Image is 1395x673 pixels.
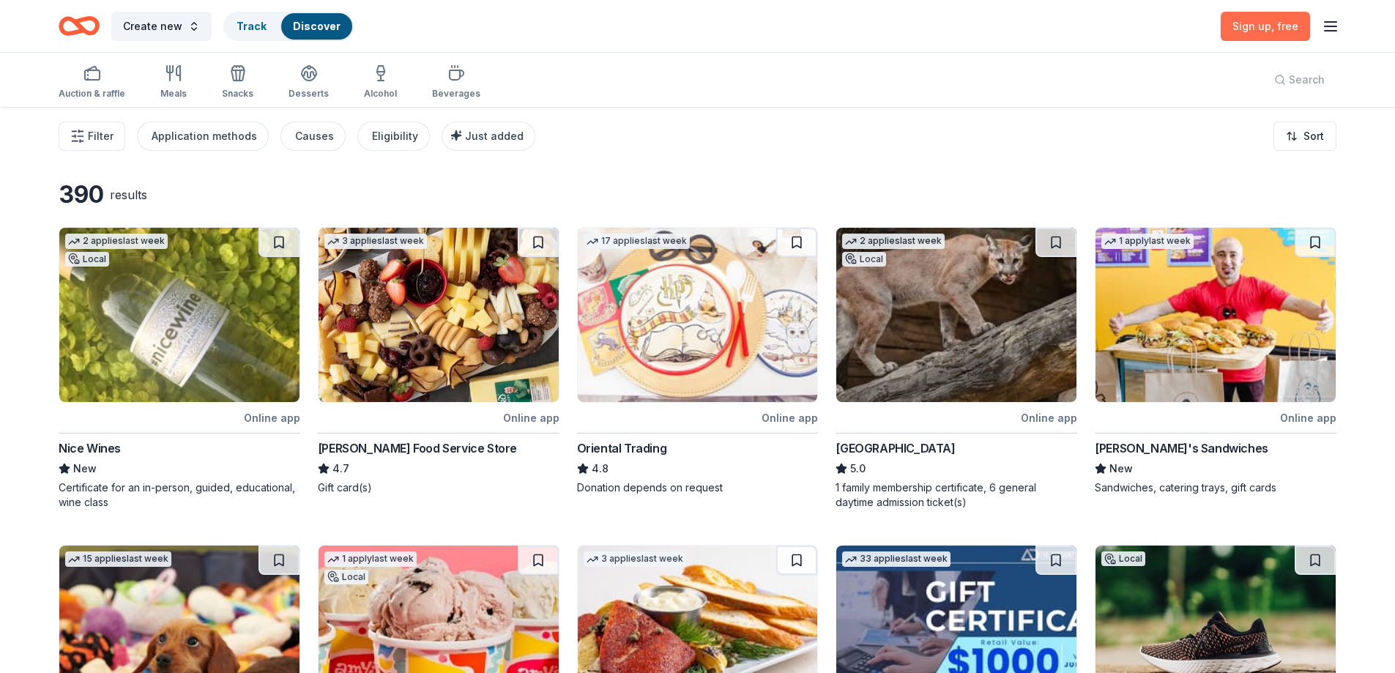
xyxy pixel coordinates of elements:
button: Create new [111,12,212,41]
a: Image for Gordon Food Service Store3 applieslast weekOnline app[PERSON_NAME] Food Service Store4.... [318,227,559,495]
span: , free [1271,20,1298,32]
div: Application methods [152,127,257,145]
div: 3 applies last week [324,234,427,249]
div: Causes [295,127,334,145]
button: TrackDiscover [223,12,354,41]
button: Eligibility [357,122,430,151]
button: Application methods [137,122,269,151]
img: Image for Ike's Sandwiches [1095,228,1336,402]
div: Donation depends on request [577,480,819,495]
div: Online app [1280,409,1336,427]
a: Image for Ike's Sandwiches1 applylast weekOnline app[PERSON_NAME]'s SandwichesNewSandwiches, cate... [1095,227,1336,495]
span: New [73,460,97,477]
div: results [110,186,147,204]
button: Beverages [432,59,480,107]
button: Sort [1273,122,1336,151]
a: Sign up, free [1221,12,1310,41]
div: 390 [59,180,104,209]
button: Desserts [289,59,329,107]
button: Snacks [222,59,253,107]
div: Online app [503,409,559,427]
span: Create new [123,18,182,35]
div: 1 apply last week [324,551,417,567]
img: Image for Oriental Trading [578,228,818,402]
a: Image for Houston Zoo2 applieslast weekLocalOnline app[GEOGRAPHIC_DATA]5.01 family membership cer... [836,227,1077,510]
button: Just added [442,122,535,151]
span: 4.8 [592,460,609,477]
img: Image for Gordon Food Service Store [319,228,559,402]
div: Certificate for an in-person, guided, educational, wine class [59,480,300,510]
span: Sign up [1232,20,1298,32]
span: Just added [465,130,524,142]
div: 1 apply last week [1101,234,1194,249]
div: Desserts [289,88,329,100]
a: Discover [293,20,341,32]
a: Image for Nice Wines2 applieslast weekLocalOnline appNice WinesNewCertificate for an in-person, g... [59,227,300,510]
img: Image for Houston Zoo [836,228,1076,402]
div: 2 applies last week [842,234,945,249]
div: Local [842,252,886,267]
div: 17 applies last week [584,234,690,249]
span: Filter [88,127,114,145]
a: Image for Oriental Trading17 applieslast weekOnline appOriental Trading4.8Donation depends on req... [577,227,819,495]
div: [PERSON_NAME]'s Sandwiches [1095,439,1268,457]
div: Gift card(s) [318,480,559,495]
div: Auction & raffle [59,88,125,100]
button: Causes [280,122,346,151]
div: Oriental Trading [577,439,667,457]
button: Filter [59,122,125,151]
div: Nice Wines [59,439,121,457]
span: 5.0 [850,460,866,477]
img: Image for Nice Wines [59,228,300,402]
div: 15 applies last week [65,551,171,567]
a: Home [59,9,100,43]
div: Meals [160,88,187,100]
div: 33 applies last week [842,551,951,567]
div: Alcohol [364,88,397,100]
div: 1 family membership certificate, 6 general daytime admission ticket(s) [836,480,1077,510]
div: Sandwiches, catering trays, gift cards [1095,480,1336,495]
a: Track [237,20,267,32]
button: Alcohol [364,59,397,107]
div: Eligibility [372,127,418,145]
div: 3 applies last week [584,551,686,567]
div: Online app [762,409,818,427]
div: [PERSON_NAME] Food Service Store [318,439,517,457]
div: 2 applies last week [65,234,168,249]
div: Online app [244,409,300,427]
div: Beverages [432,88,480,100]
div: [GEOGRAPHIC_DATA] [836,439,955,457]
div: Local [324,570,368,584]
div: Local [1101,551,1145,566]
button: Auction & raffle [59,59,125,107]
div: Local [65,252,109,267]
span: 4.7 [332,460,349,477]
button: Meals [160,59,187,107]
span: Sort [1303,127,1324,145]
div: Snacks [222,88,253,100]
div: Online app [1021,409,1077,427]
span: New [1109,460,1133,477]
